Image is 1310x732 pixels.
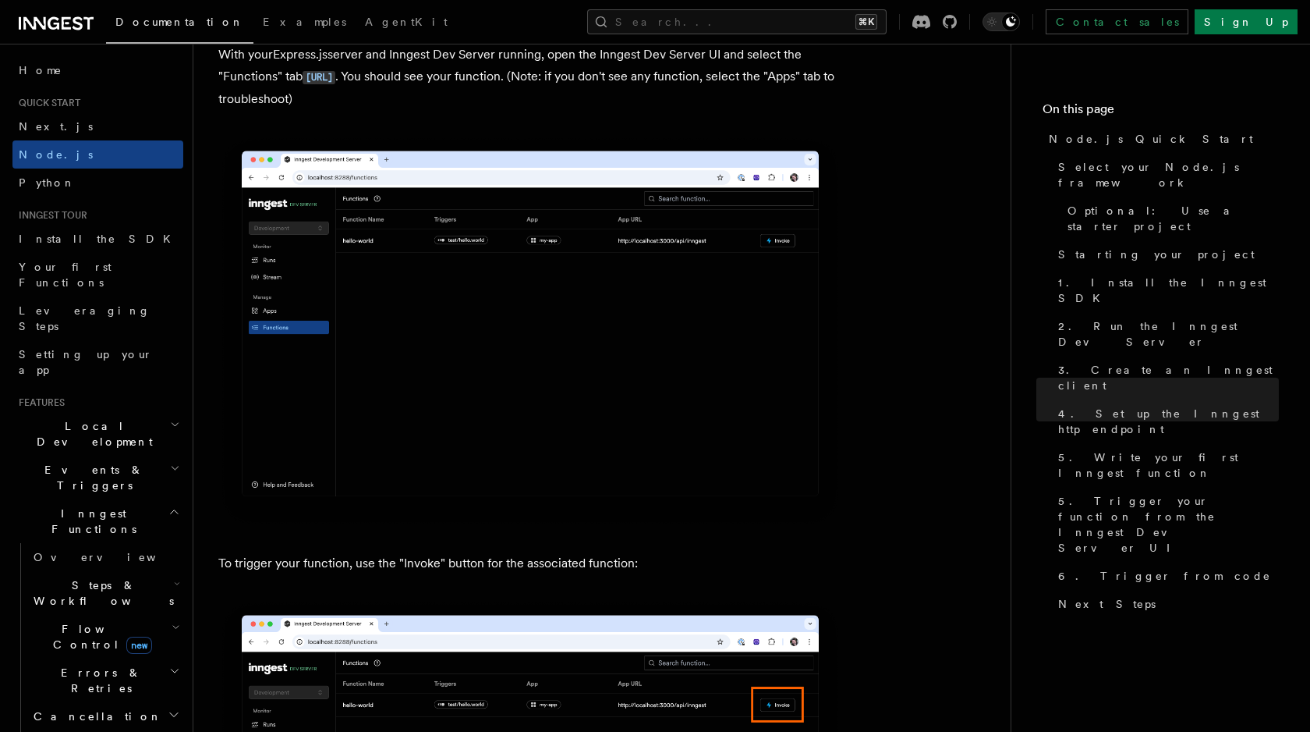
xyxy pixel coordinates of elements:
[1067,203,1279,234] span: Optional: Use a starter project
[19,176,76,189] span: Python
[587,9,887,34] button: Search...⌘K
[12,418,170,450] span: Local Development
[12,169,183,197] a: Python
[12,499,183,543] button: Inngest Functions
[19,261,112,289] span: Your first Functions
[27,571,183,615] button: Steps & Workflows
[12,97,80,109] span: Quick start
[365,16,448,28] span: AgentKit
[12,412,183,456] button: Local Development
[1058,493,1279,556] span: 5. Trigger your function from the Inngest Dev Server UI
[1043,100,1279,125] h4: On this page
[115,16,244,28] span: Documentation
[12,462,170,493] span: Events & Triggers
[303,69,335,84] a: [URL]
[1061,197,1279,240] a: Optional: Use a starter project
[12,140,183,169] a: Node.js
[356,5,457,42] a: AgentKit
[253,5,356,42] a: Examples
[27,543,183,571] a: Overview
[27,702,183,730] button: Cancellation
[27,659,183,702] button: Errors & Retries
[19,304,150,332] span: Leveraging Steps
[1052,356,1279,400] a: 3. Create an Inngest client
[19,62,62,78] span: Home
[1058,450,1279,481] span: 5. Write your first Inngest function
[218,135,842,528] img: Inngest Dev Server web interface's functions tab with functions listed
[1058,362,1279,393] span: 3. Create an Inngest client
[19,348,153,376] span: Setting up your app
[1052,400,1279,443] a: 4. Set up the Inngest http endpoint
[19,148,93,161] span: Node.js
[12,225,183,253] a: Install the SDK
[218,44,842,110] p: With your Express.js server and Inngest Dev Server running, open the Inngest Dev Server UI and se...
[1058,247,1255,262] span: Starting your project
[1058,318,1279,350] span: 2. Run the Inngest Dev Server
[12,456,183,499] button: Events & Triggers
[12,209,87,222] span: Inngest tour
[12,297,183,340] a: Leveraging Steps
[1049,131,1253,147] span: Node.js Quick Start
[303,71,335,84] code: [URL]
[12,112,183,140] a: Next.js
[34,551,194,563] span: Overview
[12,396,65,409] span: Features
[1052,562,1279,590] a: 6. Trigger from code
[1046,9,1188,34] a: Contact sales
[19,120,93,133] span: Next.js
[1052,487,1279,562] a: 5. Trigger your function from the Inngest Dev Server UI
[27,709,162,724] span: Cancellation
[1058,159,1279,190] span: Select your Node.js framework
[19,233,180,245] span: Install the SDK
[1058,596,1156,612] span: Next Steps
[126,637,152,654] span: new
[1043,125,1279,153] a: Node.js Quick Start
[1052,590,1279,618] a: Next Steps
[1058,275,1279,306] span: 1. Install the Inngest SDK
[12,56,183,84] a: Home
[1195,9,1298,34] a: Sign Up
[982,12,1020,31] button: Toggle dark mode
[1052,312,1279,356] a: 2. Run the Inngest Dev Server
[1058,568,1271,584] span: 6. Trigger from code
[1052,240,1279,268] a: Starting your project
[27,577,174,609] span: Steps & Workflows
[263,16,346,28] span: Examples
[27,621,172,652] span: Flow Control
[1058,406,1279,437] span: 4. Set up the Inngest http endpoint
[855,14,877,30] kbd: ⌘K
[12,506,168,537] span: Inngest Functions
[218,553,842,574] p: To trigger your function, use the "Invoke" button for the associated function:
[12,340,183,384] a: Setting up your app
[106,5,253,44] a: Documentation
[1052,153,1279,197] a: Select your Node.js framework
[27,665,169,696] span: Errors & Retries
[27,615,183,659] button: Flow Controlnew
[12,253,183,297] a: Your first Functions
[1052,268,1279,312] a: 1. Install the Inngest SDK
[1052,443,1279,487] a: 5. Write your first Inngest function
